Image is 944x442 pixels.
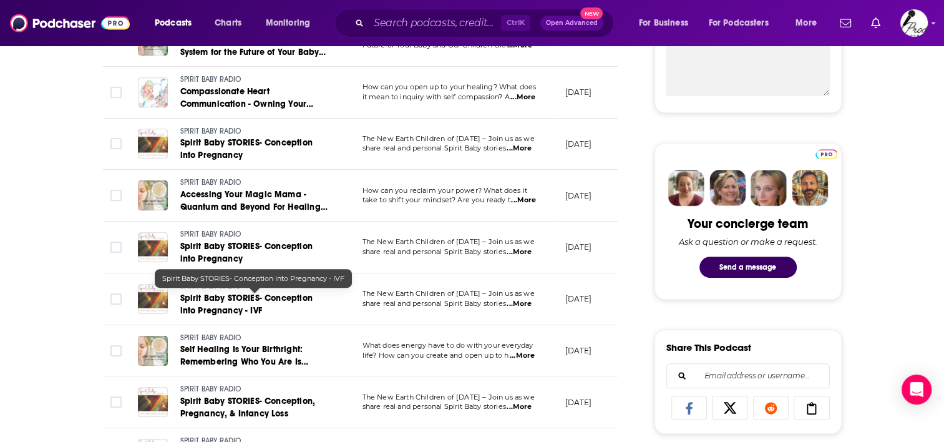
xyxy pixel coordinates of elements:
span: it mean to inquiry with self compassion? A [363,92,510,101]
input: Search podcasts, credits, & more... [369,13,501,33]
span: The New Earth Children of [DATE] – Join us as we [363,134,535,143]
img: Jules Profile [751,170,787,206]
span: Spirit Baby STORIES- Conception into Pregnancy - IVF [162,274,344,283]
span: take to shift your mindset? Are you ready t [363,195,510,204]
img: Jon Profile [792,170,828,206]
a: Spirit Baby STORIES- Conception, Pregnancy, & Infancy Loss [180,395,330,420]
span: share real and personal Spirit Baby stories [363,299,506,308]
a: Show notifications dropdown [866,12,885,34]
p: [DATE] [565,139,592,149]
span: Open Advanced [546,20,598,26]
span: Podcasts [155,14,192,32]
span: The New Earth Children of [DATE] – Join us as we [363,393,535,401]
span: SPIRIT BABY RADIO [180,178,241,187]
span: Spirit Baby STORIES- Conception into Pregnancy [180,241,313,264]
img: User Profile [900,9,928,37]
span: SPIRIT BABY RADIO [180,385,241,393]
span: SPIRIT BABY RADIO [180,75,241,84]
span: SPIRIT BABY RADIO [180,282,241,290]
a: Share on Facebook [671,396,708,420]
span: What does energy have to do with your everyday [363,341,533,350]
span: ...More [507,247,532,257]
span: Toggle select row [110,242,122,253]
span: Toggle select row [110,87,122,98]
a: Copy Link [794,396,830,420]
p: [DATE] [565,242,592,252]
p: [DATE] [565,345,592,356]
button: open menu [257,13,326,33]
a: SPIRIT BABY RADIO [180,177,330,189]
button: open menu [701,13,787,33]
span: ...More [510,92,535,102]
a: SPIRIT BABY RADIO [180,126,330,137]
span: How can you open up to your healing? What does [363,82,537,91]
img: Podchaser - Follow, Share and Rate Podcasts [10,11,130,35]
span: The New Earth Children of [DATE] – Join us as we [363,237,535,246]
span: New [580,7,603,19]
span: SPIRIT BABY RADIO [180,333,241,342]
span: share real and personal Spirit Baby stories [363,247,506,256]
span: For Podcasters [709,14,769,32]
span: Charts [215,14,241,32]
span: For Business [639,14,688,32]
div: Ask a question or make a request. [679,237,817,247]
span: How can you reclaim your power? What does it [363,186,528,195]
span: Spirit Baby STORIES- Conception into Pregnancy - IVF [180,293,313,316]
span: Future of Your Baby and Our Children Glo [363,41,507,49]
div: Search followers [666,363,830,388]
span: ...More [507,144,532,154]
span: Toggle select row [110,345,122,356]
a: SPIRIT BABY RADIO [180,229,330,240]
img: Barbara Profile [709,170,746,206]
span: Spirit Baby STORIES- Conception, Pregnancy, & Infancy Loss [180,396,315,419]
button: open menu [630,13,704,33]
a: Share on X/Twitter [712,396,748,420]
span: ...More [507,299,532,309]
span: Toggle select row [110,396,122,408]
span: Ctrl K [501,15,530,31]
a: Spirit Baby STORIES- Conception into Pregnancy [180,137,330,162]
div: Your concierge team [688,216,808,232]
a: SPIRIT BABY RADIO [180,333,330,344]
a: Self Healing Is Your Birthright: Remembering Who You Are Is Everything [180,343,330,368]
span: Born Into Fear - Healing a Broken System for the Future of Your Baby and Our Children Globally [180,34,326,70]
a: Pro website [815,147,837,159]
p: [DATE] [565,190,592,201]
a: SPIRIT BABY RADIO [180,74,330,86]
p: [DATE] [565,397,592,408]
span: SPIRIT BABY RADIO [180,127,241,135]
a: Compassionate Heart Communication - Owning Your Healing [180,86,330,110]
span: Toggle select row [110,190,122,201]
p: [DATE] [565,87,592,97]
a: Charts [207,13,249,33]
a: Accessing Your Magic Mama - Quantum and Beyond For Healing Your Fertility into Birth. [180,189,330,214]
span: share real and personal Spirit Baby stories [363,144,506,152]
span: ...More [510,351,535,361]
button: Send a message [699,257,797,278]
span: SPIRIT BABY RADIO [180,230,241,238]
div: Search podcasts, credits, & more... [346,9,626,37]
span: ...More [507,402,532,412]
input: Email address or username... [677,364,819,388]
a: Spirit Baby STORIES- Conception into Pregnancy - IVF [180,292,330,317]
span: Accessing Your Magic Mama - Quantum and Beyond For Healing Your Fertility into Birth. [180,189,328,225]
button: open menu [787,13,832,33]
div: Open Intercom Messenger [902,375,932,405]
span: Self Healing Is Your Birthright: Remembering Who You Are Is Everything [180,344,308,380]
span: Spirit Baby STORIES- Conception into Pregnancy [180,137,313,160]
a: Show notifications dropdown [835,12,856,34]
span: share real and personal Spirit Baby stories [363,402,506,411]
span: Monitoring [266,14,310,32]
span: The New Earth Children of [DATE] – Join us as we [363,289,535,298]
span: ...More [511,195,536,205]
span: Toggle select row [110,293,122,305]
span: Toggle select row [110,138,122,149]
img: Podchaser Pro [815,149,837,159]
img: Sydney Profile [668,170,704,206]
a: Share on Reddit [753,396,789,420]
span: More [796,14,817,32]
a: Spirit Baby STORIES- Conception into Pregnancy [180,240,330,265]
button: Show profile menu [900,9,928,37]
a: SPIRIT BABY RADIO [180,384,330,395]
